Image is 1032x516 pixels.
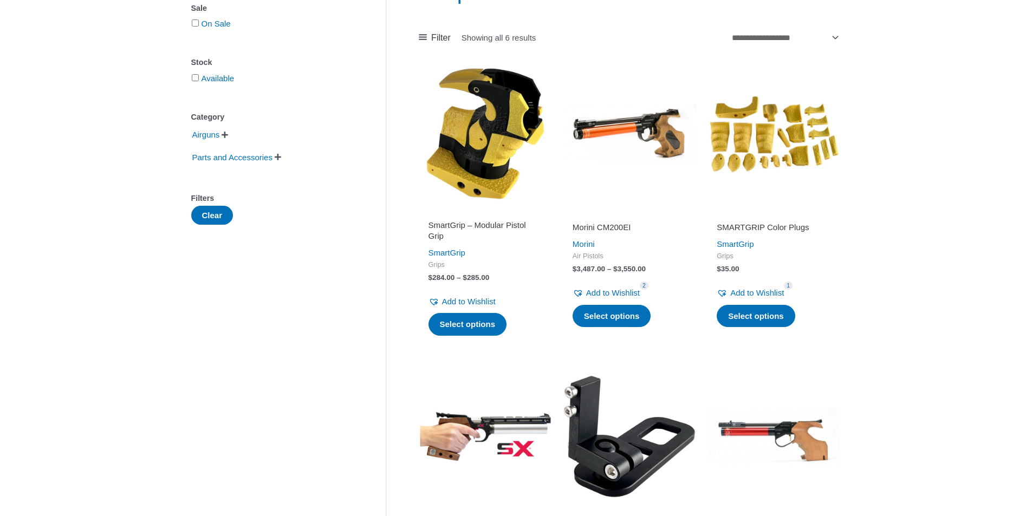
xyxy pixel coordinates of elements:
a: SmartGrip [429,248,465,257]
img: SmartGrip - Modular Pistol Grip [419,67,552,200]
div: Stock [191,55,353,70]
a: Morini CM200EI [573,222,686,237]
span: $ [463,273,467,282]
span:  [275,153,281,161]
bdi: 3,550.00 [613,265,646,273]
span: Add to Wishlist [730,288,784,297]
span: Add to Wishlist [586,288,640,297]
img: EVO 10E SX [419,370,552,503]
span: Add to Wishlist [442,297,496,306]
a: On Sale [202,19,231,28]
iframe: Customer reviews powered by Trustpilot [429,207,542,220]
span: Air Pistols [573,252,686,261]
a: Add to Wishlist [429,294,496,309]
span: Grips [717,252,830,261]
span: Parts and Accessories [191,148,274,167]
bdi: 35.00 [717,265,739,273]
iframe: Customer reviews powered by Trustpilot [573,207,686,220]
h2: SMARTGRIP Color Plugs [717,222,830,233]
a: Add to Wishlist [573,285,640,301]
a: Select options for “Morini CM200EI” [573,305,651,328]
input: On Sale [192,19,199,27]
span: $ [573,265,577,273]
a: SMARTGRIP Color Plugs [717,222,830,237]
h2: Morini CM200EI [573,222,686,233]
span: $ [717,265,721,273]
span: Filter [431,30,451,46]
a: Morini [573,239,595,249]
span: – [607,265,612,273]
h2: SmartGrip – Modular Pistol Grip [429,220,542,241]
span:  [222,131,228,139]
a: Select options for “SmartGrip - Modular Pistol Grip” [429,313,507,336]
div: Filters [191,191,353,206]
bdi: 3,487.00 [573,265,605,273]
a: Select options for “SMARTGRIP Color Plugs” [717,305,795,328]
select: Shop order [728,29,841,47]
div: Category [191,109,353,125]
span: 2 [640,282,648,290]
bdi: 285.00 [463,273,489,282]
iframe: Customer reviews powered by Trustpilot [717,207,830,220]
img: SMARTGRIP Supported Rest Plate [563,370,696,503]
a: SmartGrip – Modular Pistol Grip [429,220,542,245]
img: SMARTGRIP Color Plugs [707,67,840,200]
button: Clear [191,206,233,225]
a: Filter [419,30,451,46]
bdi: 284.00 [429,273,455,282]
span: Grips [429,260,542,270]
img: CM162EI [707,370,840,503]
div: Sale [191,1,353,16]
a: Parts and Accessories [191,152,274,161]
span: – [457,273,461,282]
span: 1 [784,282,793,290]
input: Available [192,74,199,81]
a: Airguns [191,129,221,139]
p: Showing all 6 results [462,34,536,42]
span: $ [613,265,618,273]
img: CM200EI [563,67,696,200]
a: Available [202,74,235,83]
a: Add to Wishlist [717,285,784,301]
span: Airguns [191,126,221,144]
span: $ [429,273,433,282]
a: SmartGrip [717,239,754,249]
